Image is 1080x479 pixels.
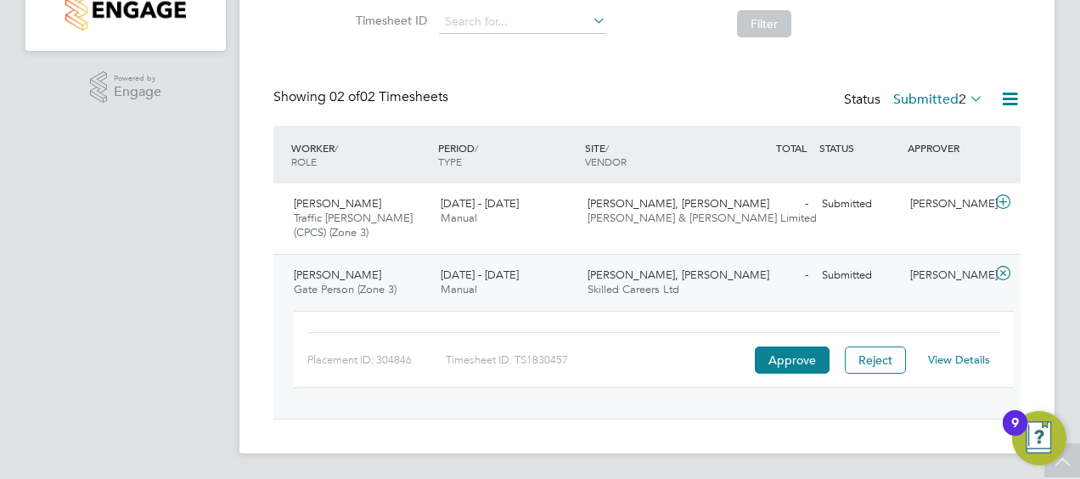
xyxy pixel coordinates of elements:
[776,141,807,155] span: TOTAL
[294,196,381,211] span: [PERSON_NAME]
[475,141,478,155] span: /
[441,196,519,211] span: [DATE] - [DATE]
[588,282,679,296] span: Skilled Careers Ltd
[287,132,434,177] div: WORKER
[845,347,906,374] button: Reject
[605,141,609,155] span: /
[588,196,769,211] span: [PERSON_NAME], [PERSON_NAME]
[329,88,360,105] span: 02 of
[335,141,338,155] span: /
[291,155,317,168] span: ROLE
[294,282,397,296] span: Gate Person (Zone 3)
[434,132,581,177] div: PERIOD
[307,347,446,374] div: Placement ID: 304846
[588,211,817,225] span: [PERSON_NAME] & [PERSON_NAME] Limited
[329,88,448,105] span: 02 Timesheets
[815,190,903,218] div: Submitted
[351,13,427,28] label: Timesheet ID
[1011,423,1019,445] div: 9
[844,88,987,112] div: Status
[903,132,992,163] div: APPROVER
[727,262,815,290] div: -
[585,155,627,168] span: VENDOR
[959,91,966,108] span: 2
[893,91,983,108] label: Submitted
[727,190,815,218] div: -
[438,155,462,168] span: TYPE
[439,10,606,34] input: Search for...
[294,211,413,239] span: Traffic [PERSON_NAME] (CPCS) (Zone 3)
[441,268,519,282] span: [DATE] - [DATE]
[815,262,903,290] div: Submitted
[441,211,477,225] span: Manual
[928,352,990,367] a: View Details
[588,268,769,282] span: [PERSON_NAME], [PERSON_NAME]
[755,347,830,374] button: Approve
[294,268,381,282] span: [PERSON_NAME]
[273,88,452,106] div: Showing
[446,347,751,374] div: Timesheet ID: TS1830457
[1012,411,1066,465] button: Open Resource Center, 9 new notifications
[114,71,161,86] span: Powered by
[815,132,903,163] div: STATUS
[903,262,992,290] div: [PERSON_NAME]
[581,132,728,177] div: SITE
[903,190,992,218] div: [PERSON_NAME]
[114,85,161,99] span: Engage
[737,10,791,37] button: Filter
[90,71,162,104] a: Powered byEngage
[441,282,477,296] span: Manual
